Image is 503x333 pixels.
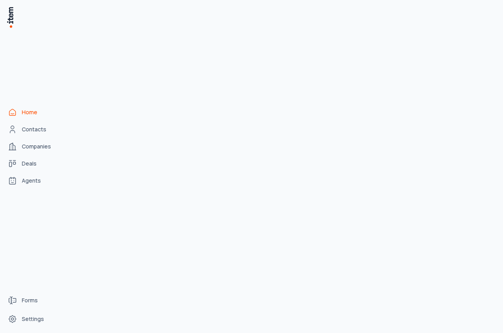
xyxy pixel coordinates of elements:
span: Settings [22,315,44,323]
img: Item Brain Logo [6,6,14,28]
a: Companies [5,139,64,154]
span: Contacts [22,126,46,133]
a: deals [5,156,64,171]
a: Agents [5,173,64,188]
a: Home [5,105,64,120]
a: Forms [5,293,64,308]
a: Contacts [5,122,64,137]
span: Agents [22,177,41,185]
a: Settings [5,311,64,327]
span: Deals [22,160,37,167]
span: Forms [22,296,38,304]
span: Companies [22,143,51,150]
span: Home [22,108,37,116]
